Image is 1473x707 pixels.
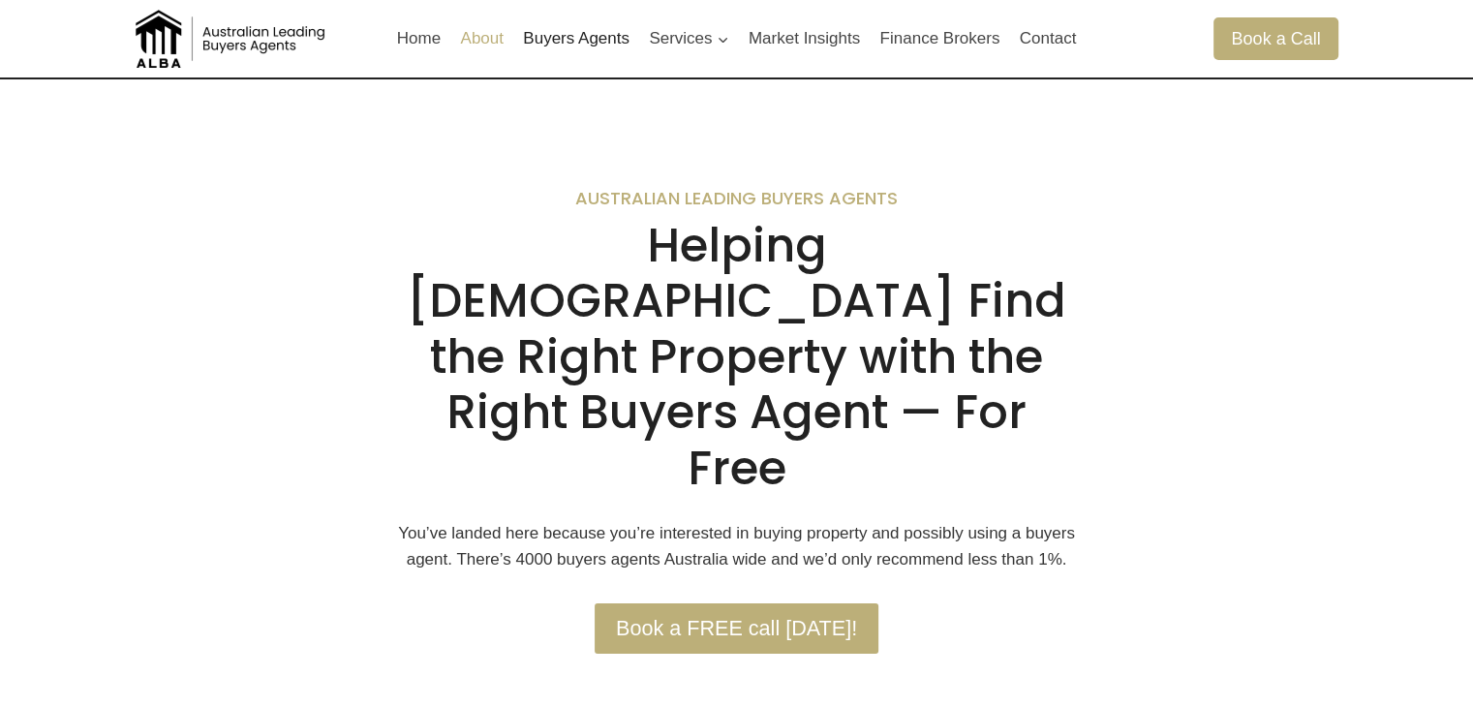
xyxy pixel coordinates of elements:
[870,15,1009,62] a: Finance Brokers
[595,603,877,654] a: Book a FREE call [DATE]!
[387,15,451,62] a: Home
[136,10,329,68] img: Australian Leading Buyers Agents
[513,15,639,62] a: Buyers Agents
[616,612,857,646] span: Book a FREE call [DATE]!
[739,15,871,62] a: Market Insights
[394,218,1079,497] h1: Helping [DEMOGRAPHIC_DATA] Find the Right Property with the Right Buyers Agent — For Free
[1213,17,1337,59] a: Book a Call
[387,15,1087,62] nav: Primary Navigation
[450,15,513,62] a: About
[394,188,1079,209] h6: Australian Leading Buyers Agents
[1009,15,1086,62] a: Contact
[639,15,739,62] button: Child menu of Services
[394,520,1079,572] p: You’ve landed here because you’re interested in buying property and possibly using a buyers agent...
